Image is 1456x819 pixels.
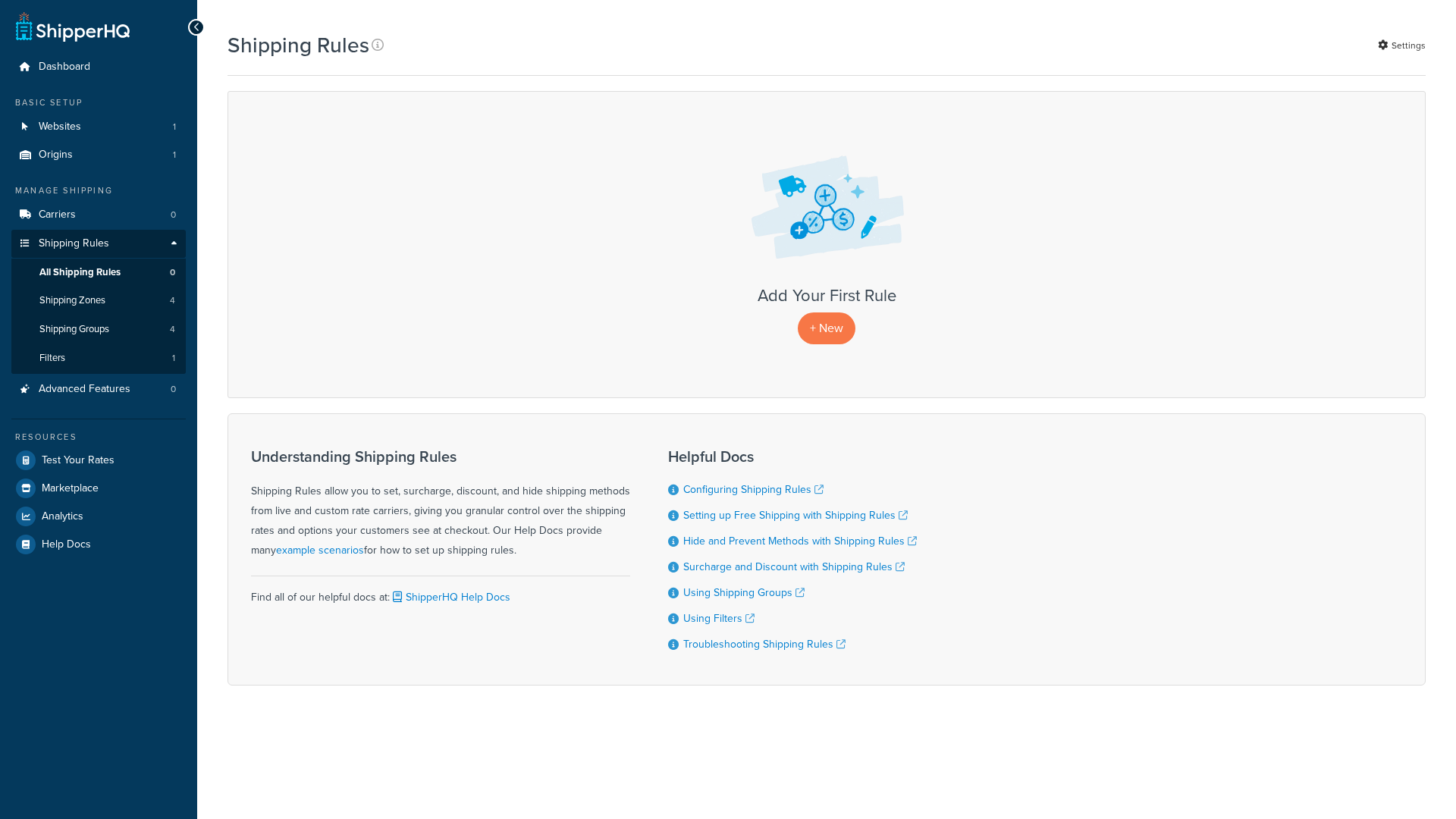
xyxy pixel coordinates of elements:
[39,383,130,396] span: Advanced Features
[683,585,805,601] a: Using Shipping Groups
[11,503,186,530] a: Analytics
[243,287,1410,305] h3: Add Your First Rule
[42,538,91,551] span: Help Docs
[11,141,186,169] li: Origins
[11,344,186,372] a: Filters 1
[171,383,176,396] span: 0
[11,141,186,169] a: Origins 1
[11,531,186,558] a: Help Docs
[683,636,846,652] a: Troubleshooting Shipping Rules
[11,315,186,344] li: Shipping Groups
[173,149,176,162] span: 1
[683,482,824,497] a: Configuring Shipping Rules
[11,113,186,141] a: Websites 1
[11,53,186,81] a: Dashboard
[39,266,121,279] span: All Shipping Rules
[11,259,186,287] a: All Shipping Rules 0
[173,121,176,133] span: 1
[683,610,755,626] a: Using Filters
[39,61,90,74] span: Dashboard
[39,209,76,221] span: Carriers
[172,352,175,365] span: 1
[39,323,109,336] span: Shipping Groups
[16,11,130,42] a: ShipperHQ Home
[42,510,83,523] span: Analytics
[668,448,917,465] h3: Helpful Docs
[11,230,186,258] a: Shipping Rules
[798,312,855,344] a: + New
[11,201,186,229] a: Carriers 0
[11,287,186,315] a: Shipping Zones 4
[42,454,115,467] span: Test Your Rates
[11,113,186,141] li: Websites
[11,259,186,287] li: All Shipping Rules
[390,589,510,605] a: ShipperHQ Help Docs
[11,431,186,444] div: Resources
[683,559,905,575] a: Surcharge and Discount with Shipping Rules
[1378,35,1426,56] a: Settings
[39,294,105,307] span: Shipping Zones
[170,266,175,279] span: 0
[170,323,175,336] span: 4
[810,319,843,337] span: + New
[11,96,186,109] div: Basic Setup
[683,507,908,523] a: Setting up Free Shipping with Shipping Rules
[683,533,917,549] a: Hide and Prevent Methods with Shipping Rules
[11,315,186,344] a: Shipping Groups 4
[11,475,186,502] a: Marketplace
[11,447,186,474] a: Test Your Rates
[11,287,186,315] li: Shipping Zones
[39,121,81,133] span: Websites
[171,209,176,221] span: 0
[11,230,186,374] li: Shipping Rules
[251,576,630,607] div: Find all of our helpful docs at:
[39,352,65,365] span: Filters
[11,375,186,403] a: Advanced Features 0
[11,201,186,229] li: Carriers
[11,375,186,403] li: Advanced Features
[11,344,186,372] li: Filters
[39,149,73,162] span: Origins
[11,184,186,197] div: Manage Shipping
[42,482,99,495] span: Marketplace
[251,448,630,560] div: Shipping Rules allow you to set, surcharge, discount, and hide shipping methods from live and cus...
[39,237,109,250] span: Shipping Rules
[227,30,369,60] h1: Shipping Rules
[170,294,175,307] span: 4
[251,448,630,465] h3: Understanding Shipping Rules
[276,542,364,558] a: example scenarios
